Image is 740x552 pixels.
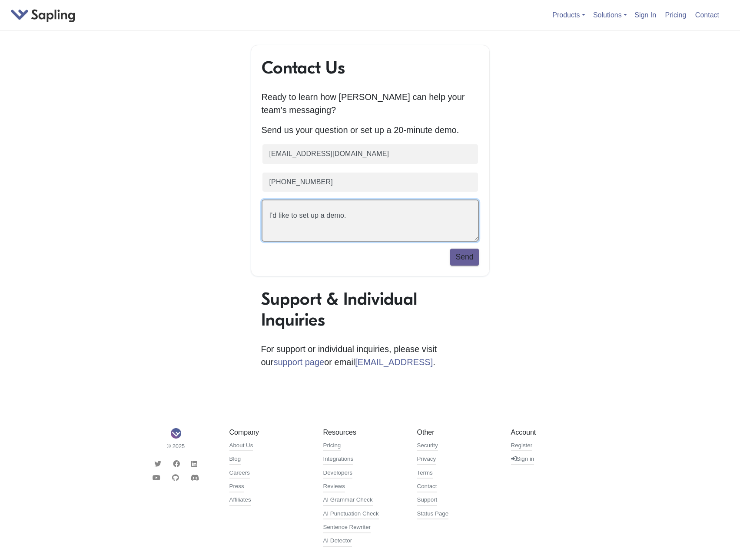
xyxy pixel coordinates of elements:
a: Security [417,441,438,452]
img: Sapling Logo [171,428,181,439]
h5: Account [511,428,592,436]
a: AI Grammar Check [323,495,373,506]
p: Send us your question or set up a 20-minute demo. [262,123,479,136]
h5: Company [229,428,310,436]
a: Pricing [323,441,341,452]
a: support page [273,357,324,367]
p: Ready to learn how [PERSON_NAME] can help your team's messaging? [262,90,479,116]
a: Affiliates [229,495,251,506]
a: Contact [417,482,437,492]
a: AI Detector [323,536,352,547]
h1: Support & Individual Inquiries [261,289,479,330]
a: Blog [229,455,241,465]
input: Phone number (optional) [262,172,479,193]
a: Sentence Rewriter [323,523,371,533]
i: Discord [190,474,199,481]
a: Pricing [662,8,690,22]
i: Facebook [173,460,180,467]
a: Support [417,495,438,506]
p: For support or individual inquiries, please visit our or email . [261,343,479,369]
button: Send [450,249,478,265]
a: Status Page [417,509,449,520]
a: Register [511,441,533,452]
a: [EMAIL_ADDRESS] [355,357,433,367]
a: AI Punctuation Check [323,509,379,520]
h1: Contact Us [262,57,479,78]
i: Twitter [154,460,161,467]
a: Products [552,11,585,19]
input: Business email (required) [262,143,479,165]
i: LinkedIn [191,460,197,467]
h5: Resources [323,428,404,436]
small: © 2025 [136,442,216,450]
a: Integrations [323,455,354,465]
a: Terms [417,469,433,479]
i: Github [172,474,179,481]
a: Privacy [417,455,436,465]
textarea: I'd like to see a demo! [262,200,479,242]
a: Careers [229,469,250,479]
i: Youtube [153,474,160,481]
a: Sign in [511,455,534,465]
a: About Us [229,441,253,452]
a: Contact [692,8,723,22]
a: Reviews [323,482,345,492]
a: Press [229,482,244,492]
a: Developers [323,469,352,479]
a: Sign In [631,8,660,22]
h5: Other [417,428,498,436]
a: Solutions [593,11,627,19]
